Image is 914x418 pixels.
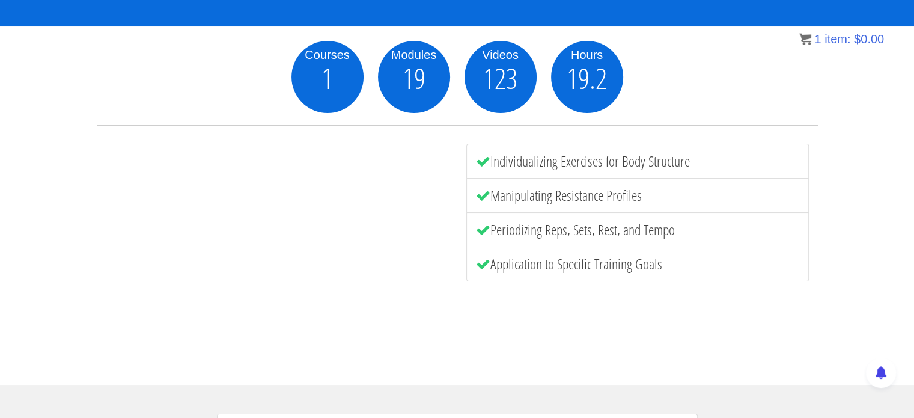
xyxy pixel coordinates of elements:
[854,32,884,46] bdi: 0.00
[824,32,850,46] span: item:
[466,144,809,179] li: Individualizing Exercises for Body Structure
[466,247,809,281] li: Application to Specific Training Goals
[567,64,607,93] span: 19.2
[466,178,809,213] li: Manipulating Resistance Profiles
[403,64,425,93] span: 19
[854,32,861,46] span: $
[466,212,809,247] li: Periodizing Reps, Sets, Rest, and Tempo
[814,32,821,46] span: 1
[551,46,623,64] div: Hours
[378,46,450,64] div: Modules
[483,64,517,93] span: 123
[799,33,811,45] img: icon11.png
[291,46,364,64] div: Courses
[465,46,537,64] div: Videos
[799,32,884,46] a: 1 item: $0.00
[321,64,333,93] span: 1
